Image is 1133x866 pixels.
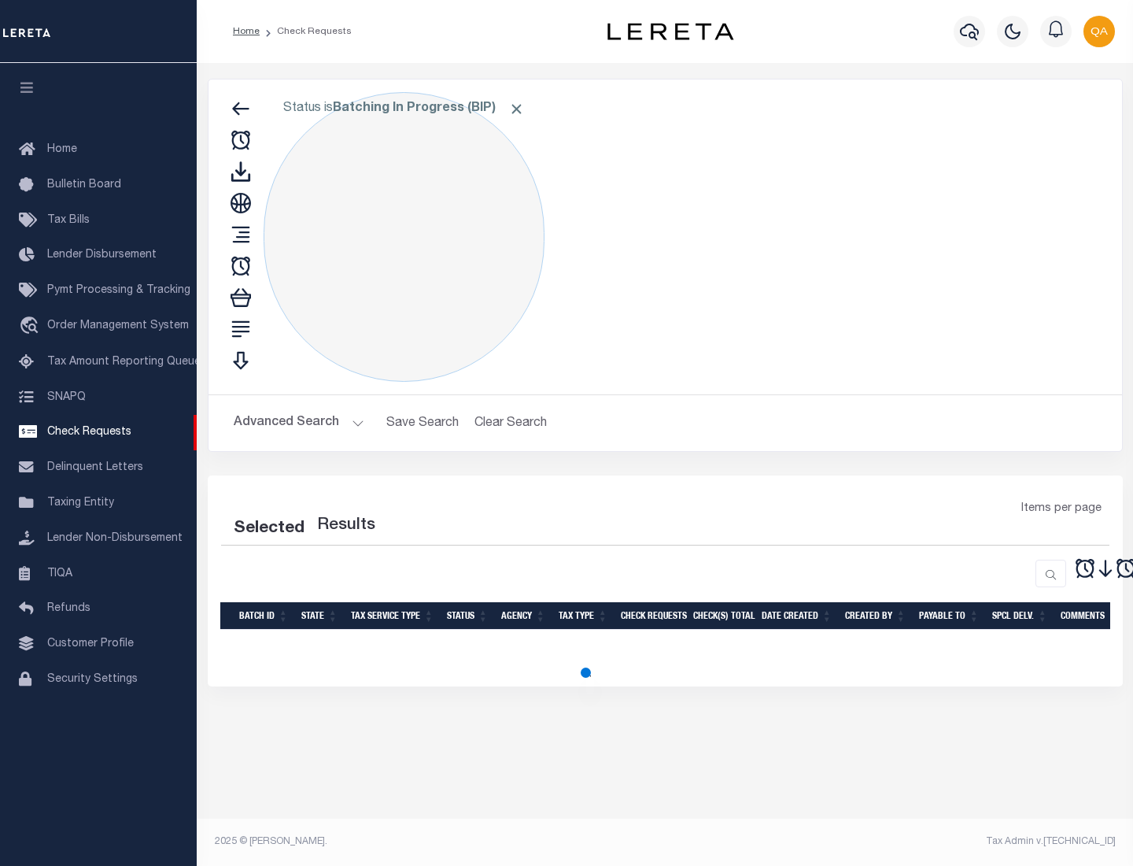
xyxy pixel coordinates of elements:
[47,144,77,155] span: Home
[47,427,131,438] span: Check Requests
[333,102,525,115] b: Batching In Progress (BIP)
[495,602,552,630] th: Agency
[47,250,157,261] span: Lender Disbursement
[264,92,544,382] div: Click to Edit
[47,285,190,296] span: Pymt Processing & Tracking
[47,533,183,544] span: Lender Non-Disbursement
[47,179,121,191] span: Bulletin Board
[317,513,375,538] label: Results
[1021,501,1102,518] span: Items per page
[441,602,495,630] th: Status
[47,357,201,368] span: Tax Amount Reporting Queue
[260,24,352,39] li: Check Requests
[614,602,687,630] th: Check Requests
[345,602,441,630] th: Tax Service Type
[755,602,839,630] th: Date Created
[377,408,468,439] button: Save Search
[19,316,44,337] i: travel_explore
[47,320,189,331] span: Order Management System
[986,602,1054,630] th: Spcl Delv.
[47,568,72,579] span: TIQA
[234,516,304,542] div: Selected
[47,215,90,226] span: Tax Bills
[607,23,733,40] img: logo-dark.svg
[913,602,986,630] th: Payable To
[233,27,260,36] a: Home
[47,498,114,509] span: Taxing Entity
[47,603,90,614] span: Refunds
[677,835,1116,849] div: Tax Admin v.[TECHNICAL_ID]
[1083,16,1115,47] img: svg+xml;base64,PHN2ZyB4bWxucz0iaHR0cDovL3d3dy53My5vcmcvMjAwMC9zdmciIHBvaW50ZXItZXZlbnRzPSJub25lIi...
[1054,602,1125,630] th: Comments
[687,602,755,630] th: Check(s) Total
[508,101,525,117] span: Click to Remove
[203,835,666,849] div: 2025 © [PERSON_NAME].
[295,602,345,630] th: State
[839,602,913,630] th: Created By
[233,602,295,630] th: Batch Id
[47,674,138,685] span: Security Settings
[47,462,143,473] span: Delinquent Letters
[47,391,86,402] span: SNAPQ
[552,602,614,630] th: Tax Type
[468,408,554,439] button: Clear Search
[47,638,134,649] span: Customer Profile
[234,408,364,439] button: Advanced Search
